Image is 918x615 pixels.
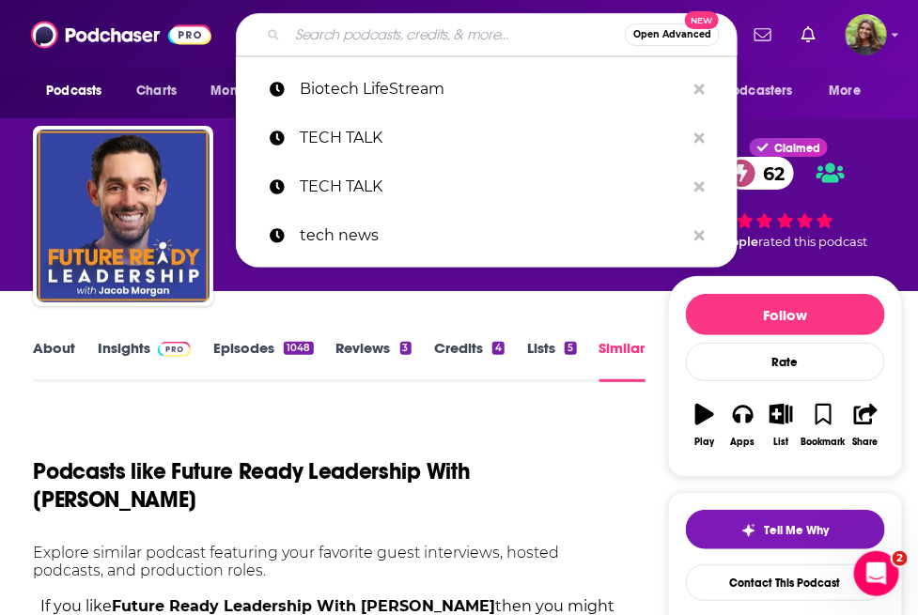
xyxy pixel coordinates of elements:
[830,78,862,104] span: More
[112,597,495,615] strong: Future Ready Leadership With [PERSON_NAME]
[794,19,823,51] a: Show notifications dropdown
[817,73,885,109] button: open menu
[724,392,762,459] button: Apps
[764,523,829,538] span: Tell Me Why
[762,392,801,459] button: List
[37,130,210,302] img: Future Ready Leadership With Jacob Morgan
[847,392,885,459] button: Share
[846,14,887,55] span: Logged in as reagan34226
[434,339,505,382] a: Credits4
[124,73,188,109] a: Charts
[213,339,313,382] a: Episodes1048
[98,339,191,382] a: InsightsPodchaser Pro
[31,17,211,53] img: Podchaser - Follow, Share and Rate Podcasts
[747,19,779,51] a: Show notifications dropdown
[846,14,887,55] img: User Profile
[236,13,738,56] div: Search podcasts, credits, & more...
[668,135,903,252] div: Claimed62 3 peoplerated this podcast
[336,339,412,382] a: Reviews3
[527,339,576,382] a: Lists5
[236,65,738,114] a: Biotech LifeStream
[744,157,794,190] span: 62
[686,564,885,601] a: Contact This Podcast
[686,294,885,335] button: Follow
[893,551,908,566] span: 2
[774,437,789,448] div: List
[236,114,738,162] a: TECH TALK
[300,65,685,114] p: Biotech LifeStream
[210,78,277,104] span: Monitoring
[400,342,412,355] div: 3
[33,339,75,382] a: About
[236,211,738,260] a: tech news
[492,342,505,355] div: 4
[759,235,868,249] span: rated this podcast
[288,20,625,50] input: Search podcasts, credits, & more...
[686,392,724,459] button: Play
[284,342,313,355] div: 1048
[33,457,632,514] h1: Podcasts like Future Ready Leadership With [PERSON_NAME]
[236,162,738,211] a: TECH TALK
[691,73,820,109] button: open menu
[846,14,887,55] button: Show profile menu
[158,342,191,357] img: Podchaser Pro
[46,78,101,104] span: Podcasts
[625,23,720,46] button: Open AdvancedNew
[741,523,756,538] img: tell me why sparkle
[731,437,755,448] div: Apps
[853,437,879,448] div: Share
[774,144,820,153] span: Claimed
[599,339,646,382] a: Similar
[685,11,719,29] span: New
[565,342,576,355] div: 5
[801,392,847,459] button: Bookmark
[136,78,177,104] span: Charts
[300,162,685,211] p: TECH TALK
[854,551,899,596] iframe: Intercom live chat
[725,157,794,190] a: 62
[801,437,846,448] div: Bookmark
[300,211,685,260] p: tech news
[686,510,885,549] button: tell me why sparkleTell Me Why
[686,343,885,381] div: Rate
[33,544,632,579] p: Explore similar podcast featuring your favorite guest interviews, hosted podcasts, and production...
[33,73,126,109] button: open menu
[300,114,685,162] p: TECH TALK
[703,78,793,104] span: For Podcasters
[633,30,711,39] span: Open Advanced
[695,437,715,448] div: Play
[197,73,302,109] button: open menu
